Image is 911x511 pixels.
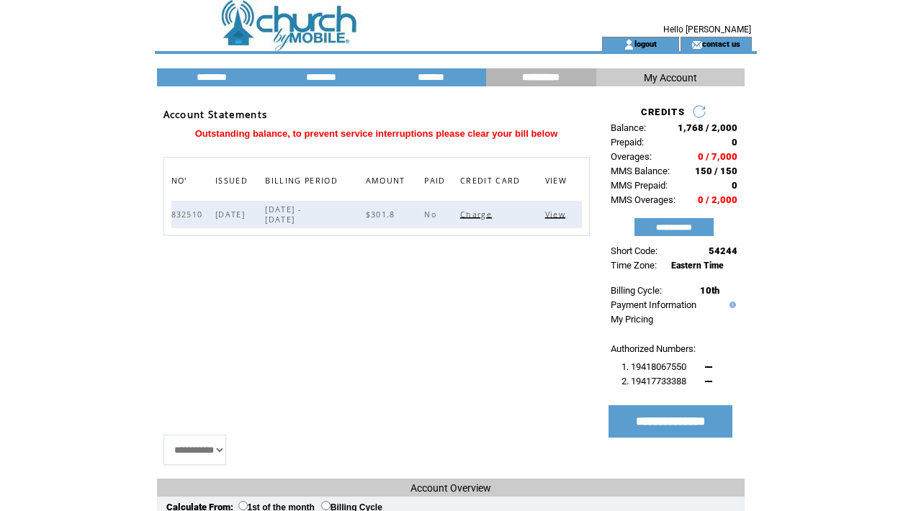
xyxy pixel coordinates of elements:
[215,172,251,193] span: ISSUED
[732,137,737,148] span: 0
[698,194,737,205] span: 0 / 2,000
[545,209,569,220] span: Click to view this bill
[265,176,341,184] a: BILLING PERIOD
[695,166,737,176] span: 150 / 150
[424,209,440,220] span: No
[611,151,652,162] span: Overages:
[611,285,662,296] span: Billing Cycle:
[171,176,191,184] a: NO'
[424,176,449,184] a: PAID
[621,361,686,372] span: 1. 19418067550
[611,245,658,256] span: Short Code:
[195,128,558,139] span: Outstanding balance, to prevent service interruptions please clear your bill below
[726,302,736,308] img: help.gif
[700,285,719,296] span: 10th
[621,376,686,386] span: 2. 19417733388
[171,209,207,220] span: 832510
[641,107,685,117] span: CREDITS
[163,108,268,121] span: Account Statements
[698,151,737,162] span: 0 / 7,000
[265,204,301,225] span: [DATE] - [DATE]
[709,245,737,256] span: 54244
[644,72,697,83] span: My Account
[366,209,399,220] span: $301.8
[611,299,696,310] a: Payment Information
[611,137,644,148] span: Prepaid:
[215,209,248,220] span: [DATE]
[171,172,191,193] span: NO'
[460,209,495,218] a: Charge
[663,24,751,35] span: Hello [PERSON_NAME]
[460,209,495,220] span: Click to charge this bill
[691,39,702,50] img: contact_us_icon.gif
[545,172,570,193] span: VIEW
[611,194,676,205] span: MMS Overages:
[611,260,657,271] span: Time Zone:
[215,176,251,184] a: ISSUED
[366,172,409,193] span: AMOUNT
[611,122,646,133] span: Balance:
[611,166,670,176] span: MMS Balance:
[624,39,634,50] img: account_icon.gif
[671,261,724,271] span: Eastern Time
[702,39,740,48] a: contact us
[611,314,653,325] a: My Pricing
[321,501,331,510] input: Billing Cycle
[611,180,668,191] span: MMS Prepaid:
[611,343,696,354] span: Authorized Numbers:
[678,122,737,133] span: 1,768 / 2,000
[634,39,657,48] a: logout
[545,209,569,218] a: View
[460,172,524,193] span: CREDIT CARD
[424,172,449,193] span: PAID
[366,176,409,184] a: AMOUNT
[265,172,341,193] span: BILLING PERIOD
[410,482,491,494] span: Account Overview
[732,180,737,191] span: 0
[238,501,248,510] input: 1st of the month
